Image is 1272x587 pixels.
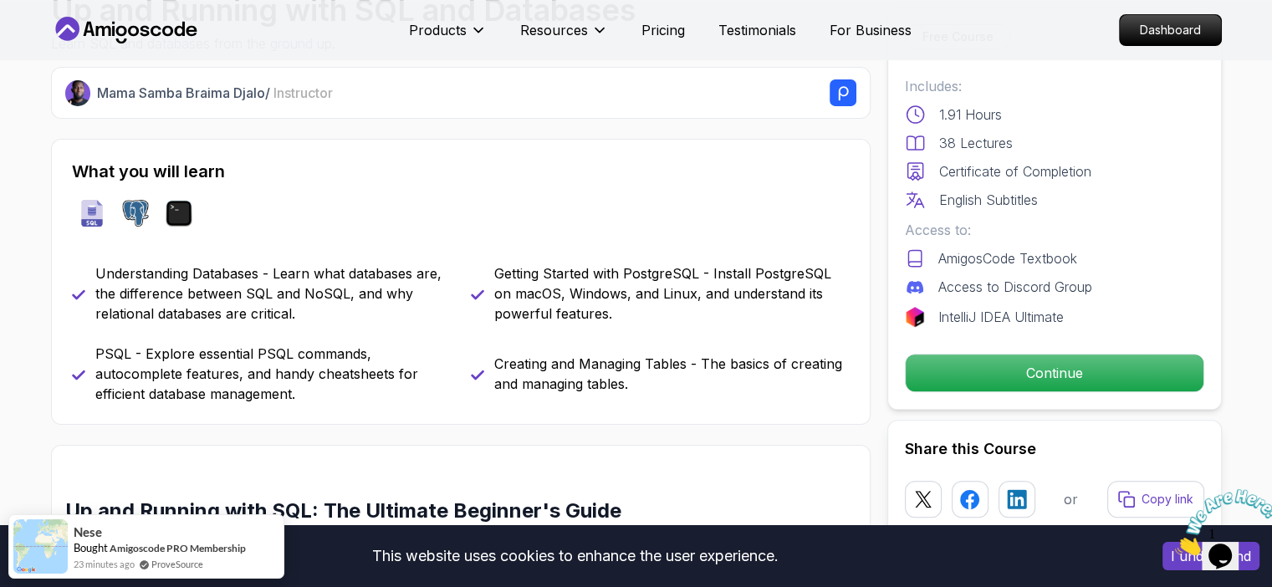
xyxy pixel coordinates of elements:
p: Access to: [905,220,1204,240]
img: provesource social proof notification image [13,519,68,574]
p: English Subtitles [939,190,1038,210]
a: Amigoscode PRO Membership [110,542,246,554]
p: Mama Samba Braima Djalo / [97,83,333,103]
span: nese [74,525,102,539]
h2: What you will learn [72,160,850,183]
span: Bought [74,541,108,554]
p: 38 Lectures [939,133,1013,153]
p: Resources [520,20,588,40]
p: IntelliJ IDEA Ultimate [938,307,1064,327]
p: Includes: [905,76,1204,96]
img: jetbrains logo [905,307,925,327]
button: Resources [520,20,608,54]
h2: Share this Course [905,437,1204,461]
p: Understanding Databases - Learn what databases are, the difference between SQL and NoSQL, and why... [95,263,451,324]
p: Getting Started with PostgreSQL - Install PostgreSQL on macOS, Windows, and Linux, and understand... [494,263,850,324]
h2: Up and Running with SQL: The Ultimate Beginner's Guide [65,498,777,524]
p: Access to Discord Group [938,277,1092,297]
iframe: chat widget [1168,482,1272,562]
img: postgres logo [122,200,149,227]
a: Dashboard [1119,14,1222,46]
img: Nelson Djalo [65,80,91,106]
a: Testimonials [718,20,796,40]
p: Certificate of Completion [939,161,1091,181]
img: sql logo [79,200,105,227]
img: terminal logo [166,200,192,227]
p: 1.91 Hours [939,105,1002,125]
span: Instructor [273,84,333,101]
span: 1 [7,7,13,21]
p: or [1064,489,1078,509]
button: Products [409,20,487,54]
a: ProveSource [151,557,203,571]
button: Accept cookies [1162,542,1259,570]
img: Chat attention grabber [7,7,110,73]
p: PSQL - Explore essential PSQL commands, autocomplete features, and handy cheatsheets for efficien... [95,344,451,404]
p: Dashboard [1120,15,1221,45]
a: Pricing [641,20,685,40]
p: Products [409,20,467,40]
div: This website uses cookies to enhance the user experience. [13,538,1137,574]
button: Copy link [1107,481,1204,518]
button: Continue [905,354,1204,392]
span: 23 minutes ago [74,557,135,571]
a: For Business [830,20,912,40]
p: Continue [906,355,1203,391]
p: AmigosCode Textbook [938,248,1077,268]
p: Creating and Managing Tables - The basics of creating and managing tables. [494,354,850,394]
p: Copy link [1142,491,1193,508]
